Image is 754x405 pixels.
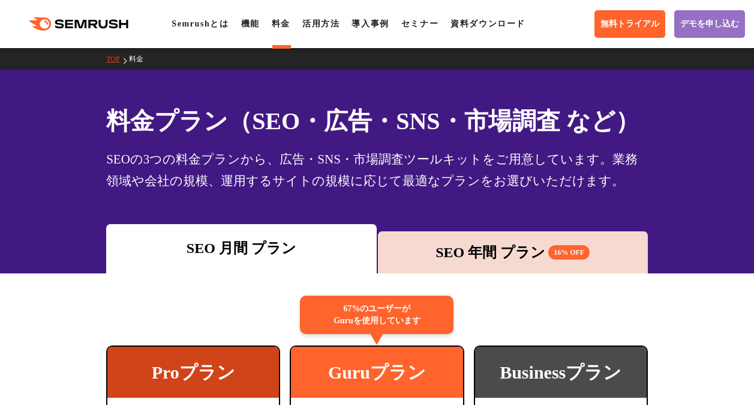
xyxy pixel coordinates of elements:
a: Semrushとは [172,19,229,28]
div: 67%のユーザーが Guruを使用しています [300,296,453,334]
div: Proプラン [107,347,279,398]
a: TOP [106,55,128,63]
div: SEO 月間 プラン [112,237,370,259]
a: 活用方法 [302,19,340,28]
a: セミナー [401,19,438,28]
a: 料金 [129,55,152,63]
a: 資料ダウンロード [450,19,525,28]
a: 無料トライアル [594,10,665,38]
div: SEOの3つの料金プランから、広告・SNS・市場調査ツールキットをご用意しています。業務領域や会社の規模、運用するサイトの規模に応じて最適なプランをお選びいただけます。 [106,148,648,192]
h1: 料金プラン（SEO・広告・SNS・市場調査 など） [106,103,648,139]
div: Businessプラン [475,347,647,398]
a: 料金 [272,19,290,28]
span: 無料トライアル [600,19,659,29]
a: 機能 [241,19,260,28]
a: デモを申し込む [674,10,745,38]
div: SEO 年間 プラン [384,242,642,263]
span: デモを申し込む [680,19,739,29]
div: Guruプラン [291,347,462,398]
a: 導入事例 [352,19,389,28]
span: 16% OFF [548,245,590,260]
